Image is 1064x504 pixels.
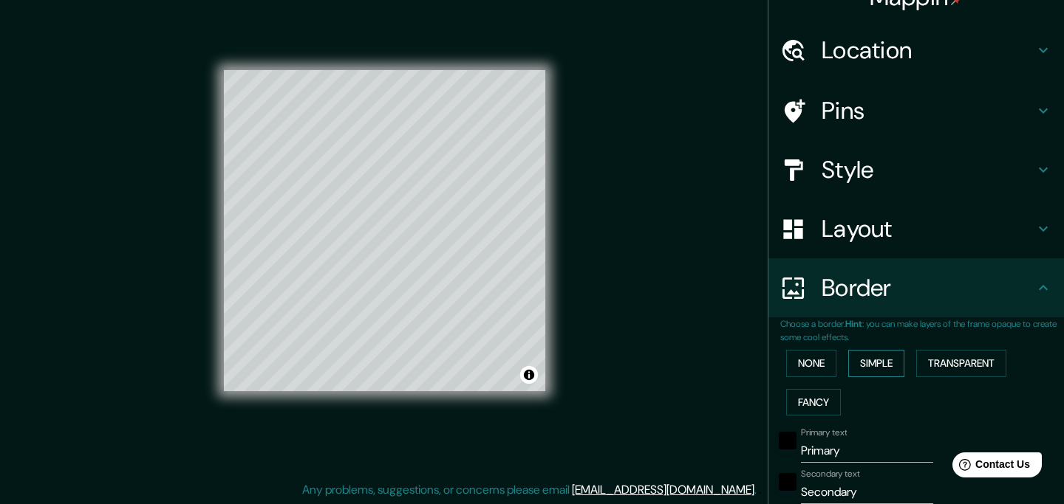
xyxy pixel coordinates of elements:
[572,482,754,497] a: [EMAIL_ADDRESS][DOMAIN_NAME]
[845,318,862,330] b: Hint
[822,214,1034,244] h4: Layout
[822,96,1034,125] h4: Pins
[768,258,1064,317] div: Border
[822,35,1034,65] h4: Location
[801,468,860,480] label: Secondary text
[786,350,836,377] button: None
[768,21,1064,80] div: Location
[822,273,1034,303] h4: Border
[757,481,759,499] div: .
[932,446,1048,488] iframe: Help widget launcher
[822,155,1034,184] h4: Style
[779,432,797,449] button: black
[302,481,757,499] p: Any problems, suggestions, or concerns please email .
[779,473,797,491] button: black
[520,366,538,384] button: Toggle attribution
[801,427,847,439] label: Primary text
[759,481,762,499] div: .
[780,317,1064,344] p: Choose a border. : you can make layers of the frame opaque to create some cool effects.
[768,140,1064,199] div: Style
[768,81,1064,140] div: Pins
[848,350,904,377] button: Simple
[916,350,1006,377] button: Transparent
[768,199,1064,258] div: Layout
[786,389,841,416] button: Fancy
